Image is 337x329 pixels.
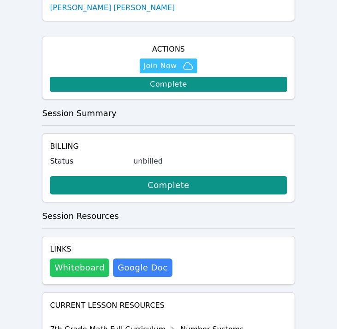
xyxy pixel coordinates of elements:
[50,258,109,277] button: Whiteboard
[133,156,287,167] div: unbilled
[50,300,287,311] h4: Current Lesson Resources
[143,60,177,71] span: Join Now
[50,2,175,13] a: [PERSON_NAME] [PERSON_NAME]
[50,44,287,55] h4: Actions
[50,141,287,152] h4: Billing
[50,176,287,194] a: Complete
[140,59,197,73] button: Join Now
[113,258,172,277] a: Google Doc
[50,156,128,167] label: Status
[50,77,287,92] a: Complete
[50,244,172,255] h4: Links
[42,107,295,120] h3: Session Summary
[42,210,295,223] h3: Session Resources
